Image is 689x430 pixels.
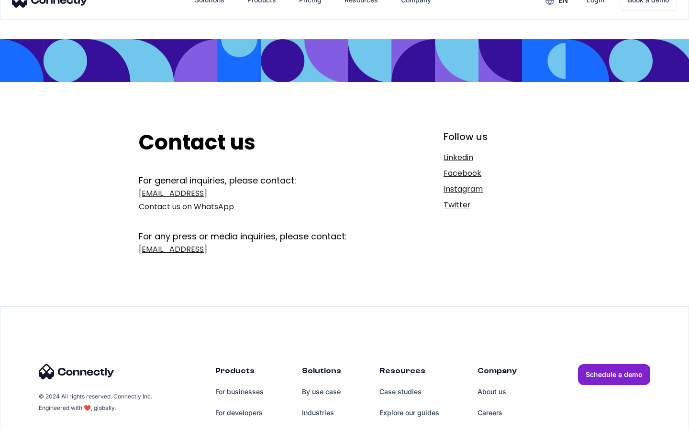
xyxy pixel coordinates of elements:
a: About us [478,381,517,402]
a: Linkedin [444,151,550,164]
a: Schedule a demo [578,364,650,385]
div: Solutions [302,364,341,381]
a: Case studies [379,381,439,402]
a: Explore our guides [379,402,439,423]
a: Facebook [444,167,550,180]
a: Industries [302,402,341,423]
div: Follow us [444,130,550,143]
a: [EMAIL_ADDRESS] [139,243,381,256]
a: Instagram [444,183,550,196]
ul: Language list [19,413,57,427]
a: [EMAIL_ADDRESS]Contact us on WhatsApp [139,187,381,214]
a: Careers [478,402,517,423]
a: By use case [302,381,341,402]
aside: Language selected: English [10,413,57,427]
img: Connectly Logo [39,364,114,379]
div: For any press or media inquiries, please contact: [139,216,381,243]
div: Company [478,364,517,381]
a: For developers [215,402,264,423]
a: For businesses [215,381,264,402]
div: Resources [379,364,439,381]
div: © 2024 All rights reserved. Connectly Inc. Engineered with ❤️, globally. [39,391,154,414]
a: Twitter [444,198,550,212]
div: Products [215,364,264,381]
h2: Contact us [139,130,381,155]
form: Get In Touch Form [139,174,381,258]
div: For general inquiries, please contact: [139,174,381,187]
